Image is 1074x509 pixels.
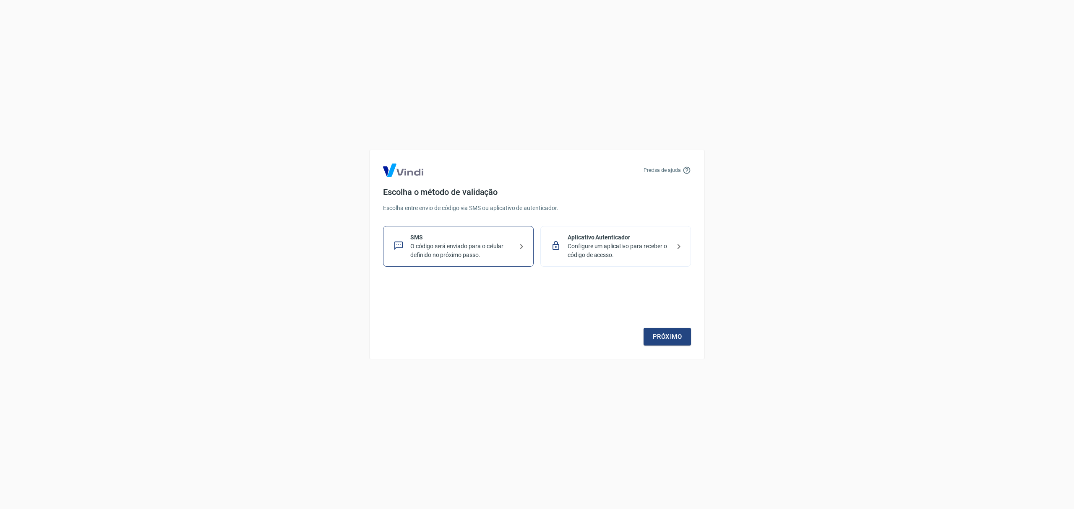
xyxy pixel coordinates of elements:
[383,187,691,197] h4: Escolha o método de validação
[410,242,513,260] p: O código será enviado para o celular definido no próximo passo.
[568,242,670,260] p: Configure um aplicativo para receber o código de acesso.
[383,226,534,267] div: SMSO código será enviado para o celular definido no próximo passo.
[644,166,681,174] p: Precisa de ajuda
[644,328,691,345] a: Próximo
[568,233,670,242] p: Aplicativo Autenticador
[383,164,423,177] img: Logo Vind
[383,204,691,213] p: Escolha entre envio de código via SMS ou aplicativo de autenticador.
[410,233,513,242] p: SMS
[540,226,691,267] div: Aplicativo AutenticadorConfigure um aplicativo para receber o código de acesso.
